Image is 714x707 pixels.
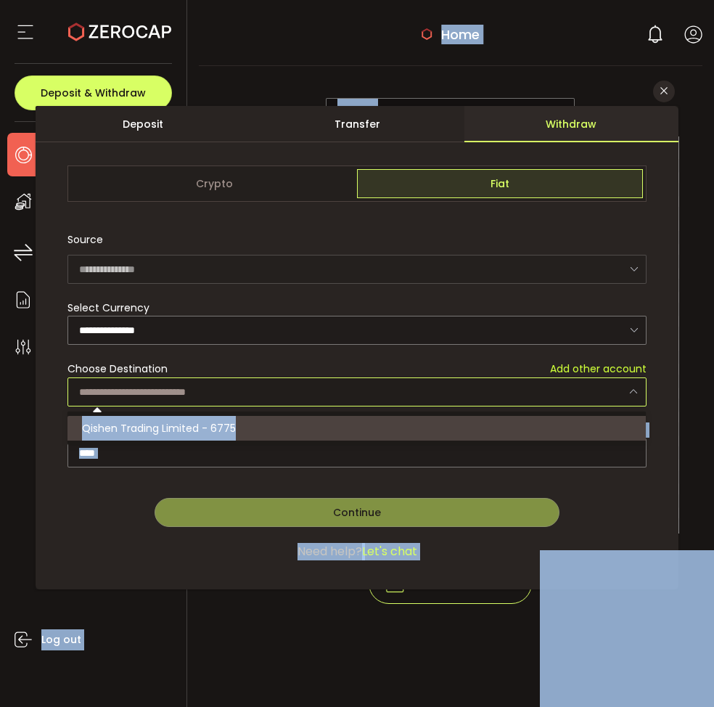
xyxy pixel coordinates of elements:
span: Qishen Trading Limited - 6775 [82,421,236,436]
span: Need help? [297,543,362,560]
button: Close [653,81,675,102]
span: Let's chat [362,543,417,560]
label: Select Currency [67,301,158,315]
span: Crypto [71,169,357,198]
div: Withdraw [464,106,678,142]
div: 聊天小工具 [540,550,714,707]
div: Deposit [36,106,250,142]
span: Source [67,225,103,254]
button: Continue [155,498,559,527]
span: Continue [333,505,381,520]
span: Fiat [357,169,643,198]
div: Transfer [250,106,464,142]
span: Choose Destination [67,361,168,377]
div: dialog [36,106,678,589]
iframe: Chat Widget [540,550,714,707]
span: Add other account [550,361,647,377]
